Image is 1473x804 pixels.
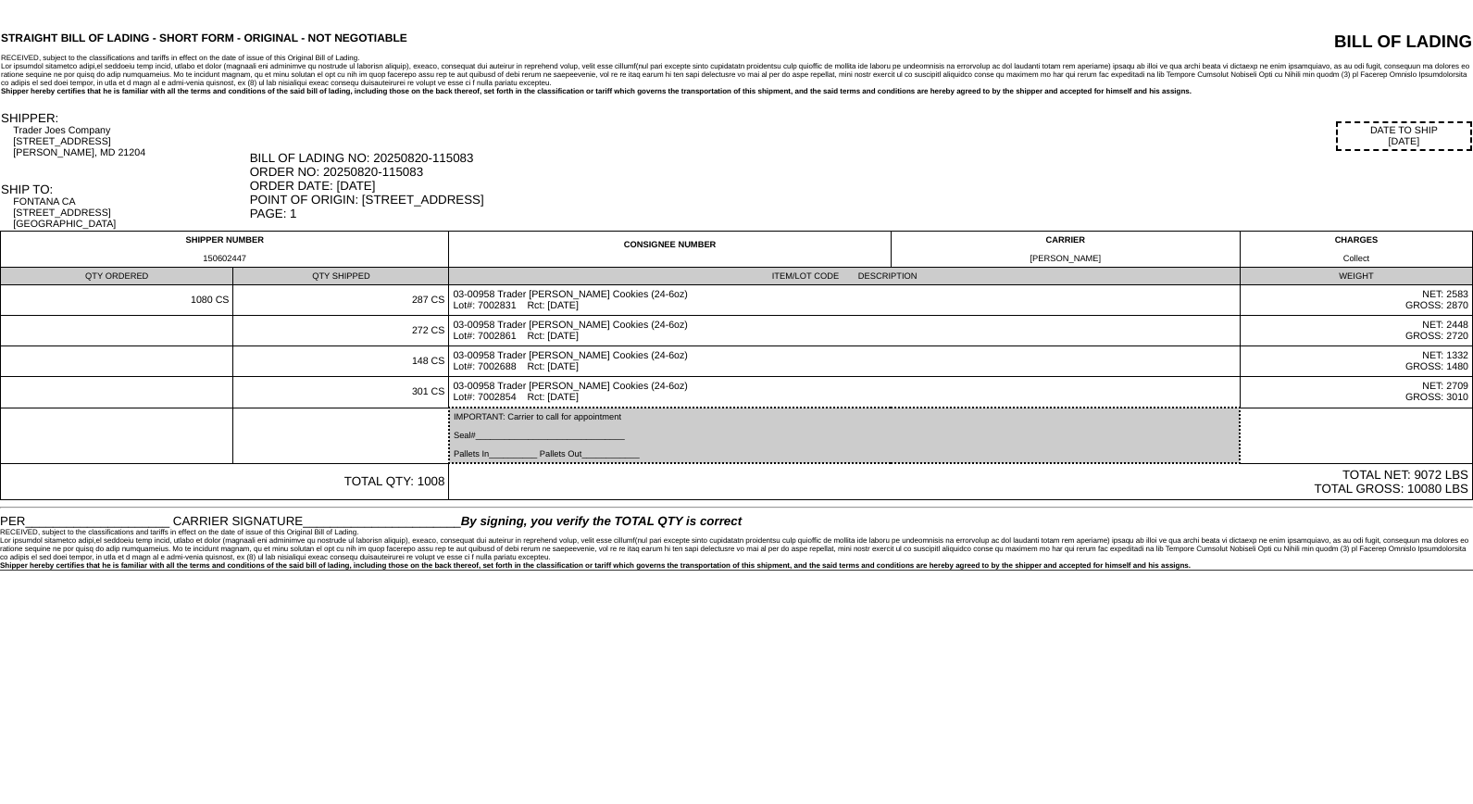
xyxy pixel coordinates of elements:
[5,254,444,263] div: 150602447
[1,268,233,285] td: QTY ORDERED
[461,514,742,528] span: By signing, you verify the TOTAL QTY is correct
[1240,346,1472,377] td: NET: 1332 GROSS: 1480
[1080,31,1472,52] div: BILL OF LADING
[449,316,1240,346] td: 03-00958 Trader [PERSON_NAME] Cookies (24-6oz) Lot#: 7002861 Rct: [DATE]
[895,254,1236,263] div: [PERSON_NAME]
[449,463,1473,500] td: TOTAL NET: 9072 LBS TOTAL GROSS: 10080 LBS
[1,87,1472,95] div: Shipper hereby certifies that he is familiar with all the terms and conditions of the said bill o...
[13,196,247,230] div: FONTANA CA [STREET_ADDRESS] [GEOGRAPHIC_DATA]
[449,268,1240,285] td: ITEM/LOT CODE DESCRIPTION
[233,316,449,346] td: 272 CS
[891,232,1240,268] td: CARRIER
[233,268,449,285] td: QTY SHIPPED
[1,232,449,268] td: SHIPPER NUMBER
[1,285,233,316] td: 1080 CS
[449,232,891,268] td: CONSIGNEE NUMBER
[1244,254,1468,263] div: Collect
[1240,232,1472,268] td: CHARGES
[1,463,449,500] td: TOTAL QTY: 1008
[233,377,449,408] td: 301 CS
[1240,268,1472,285] td: WEIGHT
[1336,121,1472,151] div: DATE TO SHIP [DATE]
[1,182,248,196] div: SHIP TO:
[233,285,449,316] td: 287 CS
[250,151,1472,220] div: BILL OF LADING NO: 20250820-115083 ORDER NO: 20250820-115083 ORDER DATE: [DATE] POINT OF ORIGIN: ...
[1240,285,1472,316] td: NET: 2583 GROSS: 2870
[449,285,1240,316] td: 03-00958 Trader [PERSON_NAME] Cookies (24-6oz) Lot#: 7002831 Rct: [DATE]
[233,346,449,377] td: 148 CS
[1,111,248,125] div: SHIPPER:
[13,125,247,158] div: Trader Joes Company [STREET_ADDRESS] [PERSON_NAME], MD 21204
[449,377,1240,408] td: 03-00958 Trader [PERSON_NAME] Cookies (24-6oz) Lot#: 7002854 Rct: [DATE]
[449,408,1240,463] td: IMPORTANT: Carrier to call for appointment Seal#_______________________________ Pallets In_______...
[1240,316,1472,346] td: NET: 2448 GROSS: 2720
[449,346,1240,377] td: 03-00958 Trader [PERSON_NAME] Cookies (24-6oz) Lot#: 7002688 Rct: [DATE]
[1240,377,1472,408] td: NET: 2709 GROSS: 3010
